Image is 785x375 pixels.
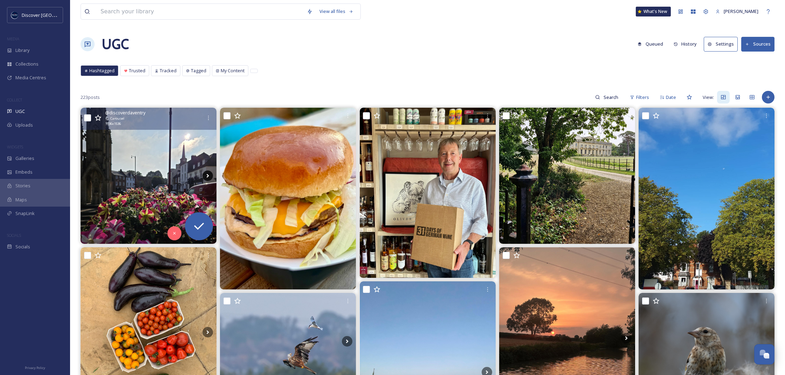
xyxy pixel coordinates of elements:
span: Library [15,47,29,54]
span: 1536 x 1536 [105,121,121,126]
input: Search your library [97,4,303,19]
img: Grilled beef patty, melted cheese, crisp lettuce, red onion, and our signature Grilla sauce, all ... [220,108,356,289]
span: SOCIALS [7,233,21,238]
span: Filters [636,94,649,101]
button: Queued [634,37,667,51]
span: Hashtagged [89,67,115,74]
span: Discover [GEOGRAPHIC_DATA] [22,12,85,18]
img: Untitled%20design%20%282%29.png [11,12,18,19]
span: Collections [15,61,39,67]
span: WIDGETS [7,144,23,149]
span: Uploads [15,122,33,128]
span: UGC [15,108,25,115]
span: [PERSON_NAME] [724,8,758,14]
img: My view from office today. Stopped for a moment to enjoy blue skies and the moon 🌒 #blueskies #mo... [639,108,774,289]
button: Sources [741,37,774,51]
span: Carousel [110,116,124,121]
span: MEDIA [7,36,19,41]
a: UGC [102,34,129,55]
a: Privacy Policy [25,363,45,371]
span: Privacy Policy [25,366,45,370]
a: View all files [316,5,357,18]
span: Stories [15,182,30,189]
span: Maps [15,196,27,203]
span: Tracked [160,67,177,74]
a: Settings [704,37,741,51]
button: History [670,37,701,51]
input: Search [600,90,623,104]
a: What's New [636,7,671,16]
a: Queued [634,37,670,51]
span: Embeds [15,169,33,175]
button: Open Chat [754,344,774,364]
span: Media Centres [15,74,46,81]
span: Socials [15,243,30,250]
span: SnapLink [15,210,35,217]
span: View: [703,94,714,101]
a: History [670,37,704,51]
span: My Content [221,67,245,74]
a: [PERSON_NAME] [712,5,762,18]
span: Date [666,94,676,101]
img: 🌺🌷🪻🌹🌸🌼🌻DAVENTRY IS BLOOMING MARVELLOUS! Big thank you to Daventry Town Council and Dennetts Garde... [81,108,216,244]
span: Tagged [191,67,206,74]
img: Prost to Graham W, our lucky winner of a 6 bottle case of German wine! 🇩🇪🥂 Graham picked up his p... [360,108,496,278]
span: Trusted [129,67,145,74]
span: COLLECT [7,97,22,102]
span: Galleries [15,155,34,162]
span: @ discoverdaventry [105,109,145,116]
span: 223 posts [81,94,100,101]
button: Settings [704,37,738,51]
img: Happy #fencefriday everyone, yet another very hot day here. Hopefully cooling down a bit after to... [499,108,635,244]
